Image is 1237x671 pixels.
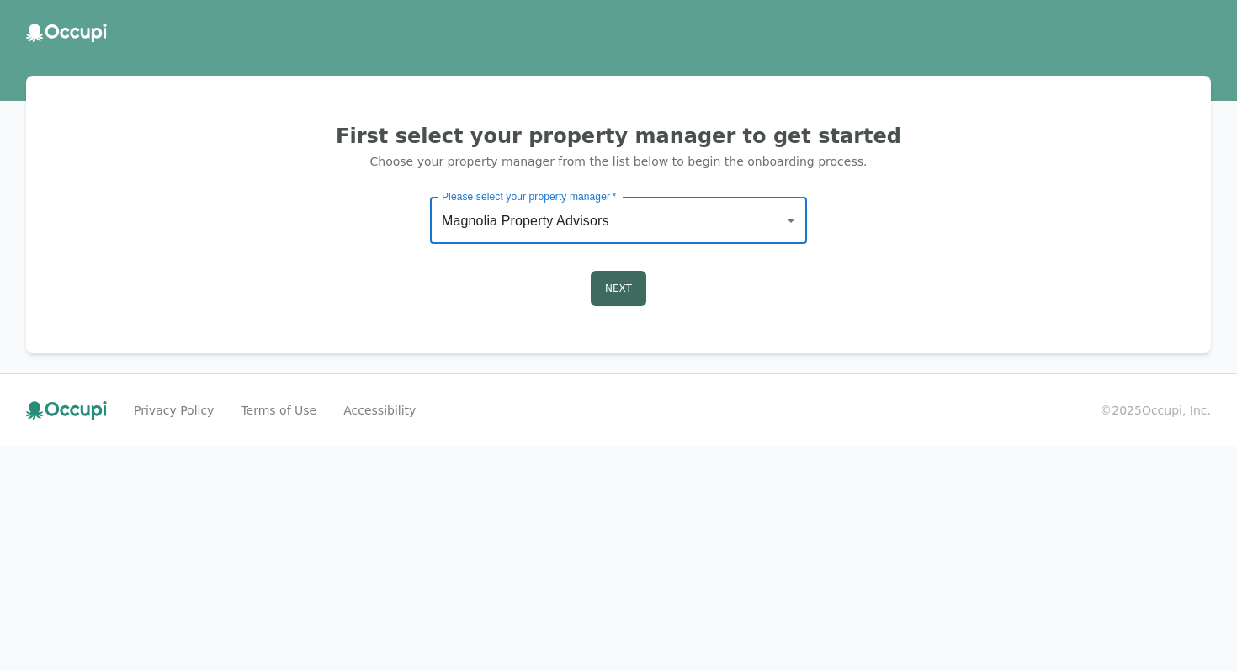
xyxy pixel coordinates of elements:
p: Choose your property manager from the list below to begin the onboarding process. [46,153,1191,170]
h2: First select your property manager to get started [46,123,1191,150]
div: Magnolia Property Advisors [430,197,807,244]
a: Accessibility [343,402,416,419]
a: Privacy Policy [134,402,214,419]
label: Please select your property manager [442,189,616,203]
small: © 2025 Occupi, Inc. [1100,402,1211,419]
a: Terms of Use [241,402,316,419]
button: Next [591,271,646,306]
